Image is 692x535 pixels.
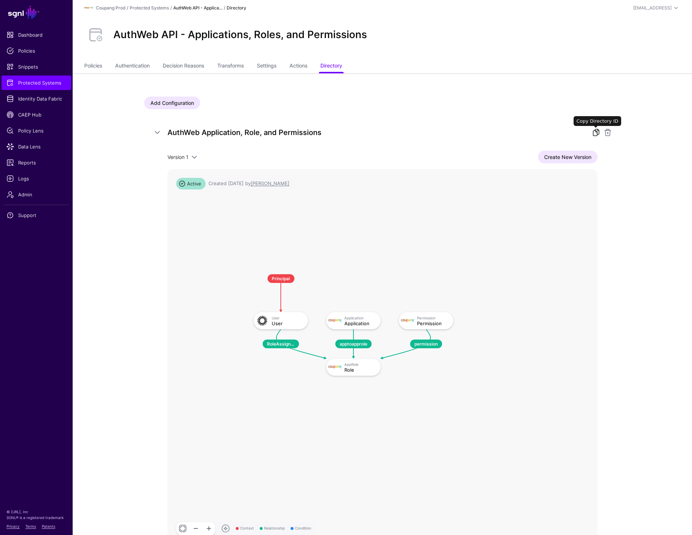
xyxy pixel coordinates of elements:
[1,28,71,42] a: Dashboard
[1,60,71,74] a: Snippets
[328,361,341,374] img: svg+xml;base64,PHN2ZyBpZD0iTG9nbyIgeG1sbnM9Imh0dHA6Ly93d3cudzMub3JnLzIwMDAvc3ZnIiB3aWR0aD0iMTIxLj...
[25,524,36,528] a: Terms
[633,5,672,11] div: [EMAIL_ADDRESS]
[7,515,66,520] p: SGNL® is a registered trademark
[335,340,372,348] span: apptoapprole
[7,127,66,134] span: Policy Lens
[267,274,294,283] span: Principal
[7,509,66,515] p: © [URL], Inc
[222,5,227,11] div: /
[7,524,20,528] a: Privacy
[163,60,204,73] a: Decision Reasons
[7,47,66,54] span: Policies
[7,31,66,38] span: Dashboard
[401,314,414,327] img: svg+xml;base64,PHN2ZyBpZD0iTG9nbyIgeG1sbnM9Imh0dHA6Ly93d3cudzMub3JnLzIwMDAvc3ZnIiB3aWR0aD0iMTIxLj...
[125,5,130,11] div: /
[209,180,290,187] div: Created [DATE] by
[7,111,66,118] span: CAEP Hub
[1,171,71,186] a: Logs
[42,524,55,528] a: Patents
[344,320,376,326] div: Application
[7,95,66,102] span: Identity Data Fabric
[1,139,71,154] a: Data Lens
[272,315,303,320] div: User
[328,314,341,327] img: svg+xml;base64,PHN2ZyBpZD0iTG9nbyIgeG1sbnM9Imh0dHA6Ly93d3cudzMub3JnLzIwMDAvc3ZnIiB3aWR0aD0iMTIxLj...
[167,154,188,160] span: Version 1
[217,60,244,73] a: Transforms
[263,340,299,348] span: RoleAssignment
[7,63,66,70] span: Snippets
[7,143,66,150] span: Data Lens
[538,151,598,163] a: Create New Version
[176,178,206,189] span: Active
[320,60,342,73] a: Directory
[291,526,311,531] span: Condition
[130,5,169,11] a: Protected Systems
[84,4,93,12] img: svg+xml;base64,PHN2ZyBpZD0iTG9nbyIgeG1sbnM9Imh0dHA6Ly93d3cudzMub3JnLzIwMDAvc3ZnIiB3aWR0aD0iMTIxLj...
[344,367,376,372] div: Role
[410,340,442,348] span: permission
[344,362,376,366] div: AppRole
[169,5,173,11] div: /
[7,159,66,166] span: Reports
[227,5,246,11] strong: Directory
[1,75,71,90] a: Protected Systems
[417,315,448,320] div: Permission
[251,180,290,186] app-identifier: [PERSON_NAME]
[4,4,68,20] a: SGNL
[1,187,71,202] a: Admin
[1,123,71,138] a: Policy Lens
[290,60,307,73] a: Actions
[344,315,376,320] div: Application
[84,60,102,73] a: Policies
[1,155,71,170] a: Reports
[144,97,200,109] a: Add Configuration
[113,29,367,41] h2: AuthWeb API - Applications, Roles, and Permissions
[173,5,222,11] strong: AuthWeb API - Applica...
[1,91,71,106] a: Identity Data Fabric
[272,320,303,326] div: User
[167,127,583,138] h5: AuthWeb Application, Role, and Permissions
[417,320,448,326] div: Permission
[260,526,285,531] span: Relationship
[1,44,71,58] a: Policies
[7,191,66,198] span: Admin
[115,60,150,73] a: Authentication
[7,79,66,86] span: Protected Systems
[96,5,125,11] a: Coupang Prod
[257,60,276,73] a: Settings
[256,314,269,327] img: svg+xml;base64,PHN2ZyB3aWR0aD0iNjQiIGhlaWdodD0iNjQiIHZpZXdCb3g9IjAgMCA2NCA2NCIgZmlsbD0ibm9uZSIgeG...
[236,526,254,531] span: Context
[7,175,66,182] span: Logs
[7,212,66,219] span: Support
[1,107,71,122] a: CAEP Hub
[574,116,621,126] div: Copy Directory ID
